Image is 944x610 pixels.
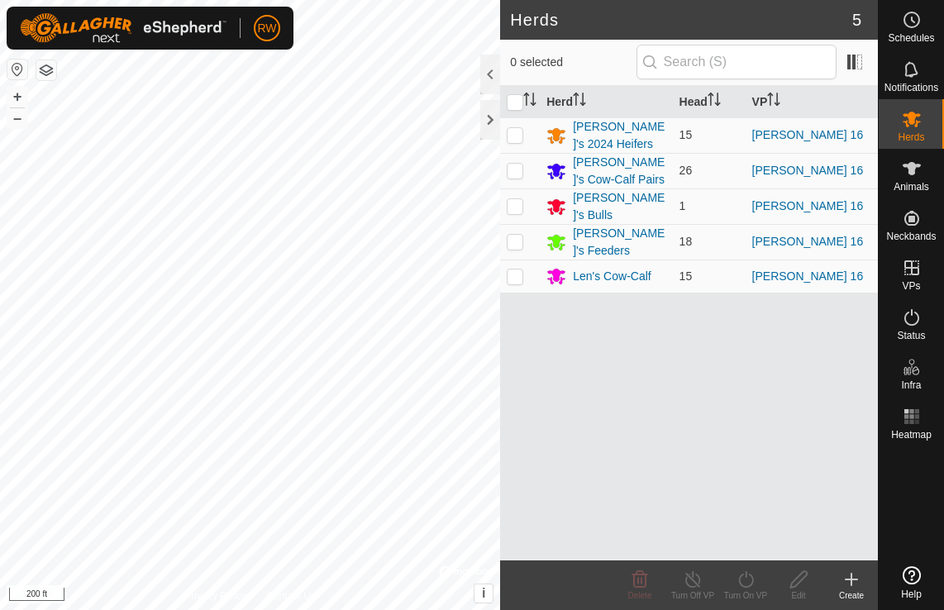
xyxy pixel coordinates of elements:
[886,231,936,241] span: Neckbands
[257,20,276,37] span: RW
[708,95,721,108] p-sorticon: Activate to sort
[894,182,929,192] span: Animals
[752,235,864,248] a: [PERSON_NAME] 16
[825,589,878,602] div: Create
[573,154,665,188] div: [PERSON_NAME]'s Cow-Calf Pairs
[573,225,665,260] div: [PERSON_NAME]'s Feeders
[719,589,772,602] div: Turn On VP
[474,584,493,603] button: i
[852,7,861,32] span: 5
[901,589,922,599] span: Help
[7,108,27,128] button: –
[752,269,864,283] a: [PERSON_NAME] 16
[891,430,932,440] span: Heatmap
[679,269,693,283] span: 15
[679,128,693,141] span: 15
[523,95,536,108] p-sorticon: Activate to sort
[628,591,652,600] span: Delete
[679,235,693,248] span: 18
[752,128,864,141] a: [PERSON_NAME] 16
[884,83,938,93] span: Notifications
[573,189,665,224] div: [PERSON_NAME]'s Bulls
[266,589,315,603] a: Contact Us
[20,13,226,43] img: Gallagher Logo
[879,560,944,606] a: Help
[7,87,27,107] button: +
[573,268,651,285] div: Len's Cow-Calf
[573,95,586,108] p-sorticon: Activate to sort
[772,589,825,602] div: Edit
[679,199,686,212] span: 1
[767,95,780,108] p-sorticon: Activate to sort
[888,33,934,43] span: Schedules
[666,589,719,602] div: Turn Off VP
[36,60,56,80] button: Map Layers
[898,132,924,142] span: Herds
[510,54,636,71] span: 0 selected
[752,164,864,177] a: [PERSON_NAME] 16
[673,86,746,118] th: Head
[901,380,921,390] span: Infra
[573,118,665,153] div: [PERSON_NAME]'s 2024 Heifers
[510,10,852,30] h2: Herds
[636,45,837,79] input: Search (S)
[7,60,27,79] button: Reset Map
[902,281,920,291] span: VPs
[185,589,247,603] a: Privacy Policy
[540,86,672,118] th: Herd
[746,86,878,118] th: VP
[752,199,864,212] a: [PERSON_NAME] 16
[482,586,485,600] span: i
[679,164,693,177] span: 26
[897,331,925,341] span: Status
